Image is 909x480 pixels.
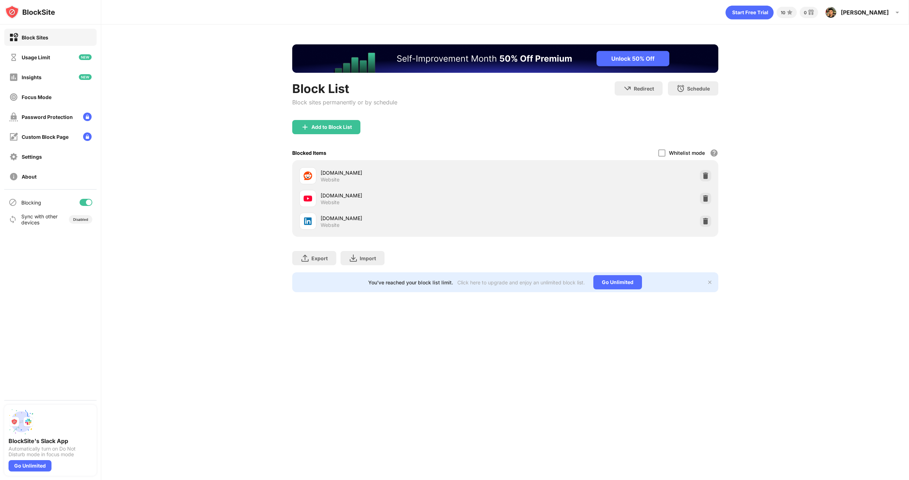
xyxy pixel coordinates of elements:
div: Go Unlimited [9,460,51,471]
div: 0 [804,10,807,15]
img: ACg8ocKLtRXpAjvZuRrpxQELBcJ3kRWTTnp3KbPu73QtQAGZ-d0zTQQ=s96-c [825,7,837,18]
img: block-on.svg [9,33,18,42]
img: points-small.svg [785,8,794,17]
div: Import [360,255,376,261]
div: animation [725,5,774,20]
iframe: Banner [292,44,718,73]
div: 10 [781,10,785,15]
img: password-protection-off.svg [9,113,18,121]
div: Disabled [73,217,88,222]
div: Settings [22,154,42,160]
div: Whitelist mode [669,150,705,156]
div: [PERSON_NAME] [841,9,889,16]
div: Sync with other devices [21,213,58,225]
div: Block List [292,81,397,96]
div: Blocking [21,200,41,206]
div: Password Protection [22,114,73,120]
img: favicons [304,194,312,203]
div: Blocked Items [292,150,326,156]
img: focus-off.svg [9,93,18,102]
img: lock-menu.svg [83,132,92,141]
img: reward-small.svg [807,8,815,17]
div: [DOMAIN_NAME] [321,192,505,199]
div: You’ve reached your block list limit. [368,279,453,285]
div: Schedule [687,86,710,92]
img: blocking-icon.svg [9,198,17,207]
div: Custom Block Page [22,134,69,140]
img: sync-icon.svg [9,215,17,224]
img: new-icon.svg [79,54,92,60]
div: About [22,174,37,180]
div: BlockSite's Slack App [9,437,92,444]
img: time-usage-off.svg [9,53,18,62]
img: new-icon.svg [79,74,92,80]
img: customize-block-page-off.svg [9,132,18,141]
img: logo-blocksite.svg [5,5,55,19]
img: favicons [304,171,312,180]
div: Block Sites [22,34,48,40]
img: x-button.svg [707,279,713,285]
img: about-off.svg [9,172,18,181]
div: Export [311,255,328,261]
div: Website [321,199,339,206]
div: Website [321,176,339,183]
div: Block sites permanently or by schedule [292,99,397,106]
img: lock-menu.svg [83,113,92,121]
div: Automatically turn on Do Not Disturb mode in focus mode [9,446,92,457]
img: insights-off.svg [9,73,18,82]
img: favicons [304,217,312,225]
div: [DOMAIN_NAME] [321,214,505,222]
div: Go Unlimited [593,275,642,289]
img: settings-off.svg [9,152,18,161]
img: push-slack.svg [9,409,34,435]
div: Insights [22,74,42,80]
div: Redirect [634,86,654,92]
div: Website [321,222,339,228]
div: [DOMAIN_NAME] [321,169,505,176]
div: Click here to upgrade and enjoy an unlimited block list. [457,279,585,285]
div: Add to Block List [311,124,352,130]
div: Focus Mode [22,94,51,100]
div: Usage Limit [22,54,50,60]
